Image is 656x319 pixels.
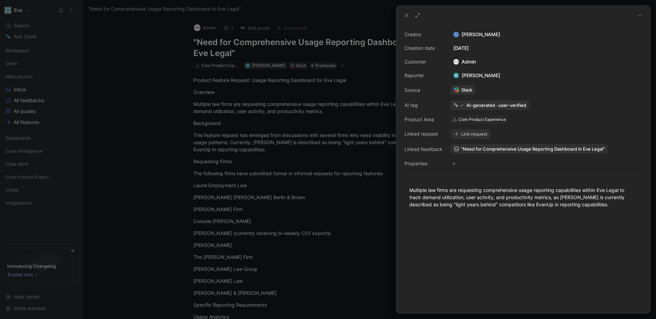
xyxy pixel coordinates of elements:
[405,145,442,153] div: Linked feedback
[466,102,526,108] div: AI-generated · user-verified
[405,71,442,80] div: Reporter
[409,186,637,208] div: Multiple law firms are requesting comprehensive usage reporting capabilities within Eve Legal to ...
[451,30,642,39] div: [PERSON_NAME]
[451,44,642,52] div: [DATE]
[405,130,442,138] div: Linked request
[405,101,442,109] div: AI tag
[405,44,442,52] div: Creation date
[405,115,442,124] div: Product Area
[405,159,442,168] div: Properties
[451,58,479,66] div: Admin
[451,85,475,95] a: Slack
[453,59,459,65] img: logo
[459,116,506,123] div: Core Product Experience
[451,144,608,154] a: "Need for Comprehensive Usage Reporting Dashboard in Eve Legal"
[451,71,503,80] div: [PERSON_NAME]
[454,73,459,78] img: avatar
[405,30,442,39] div: Creator
[405,58,442,66] div: Customer
[454,32,459,37] div: P
[405,86,442,94] div: Source
[451,129,491,139] button: Link request
[461,146,605,152] span: "Need for Comprehensive Usage Reporting Dashboard in Eve Legal"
